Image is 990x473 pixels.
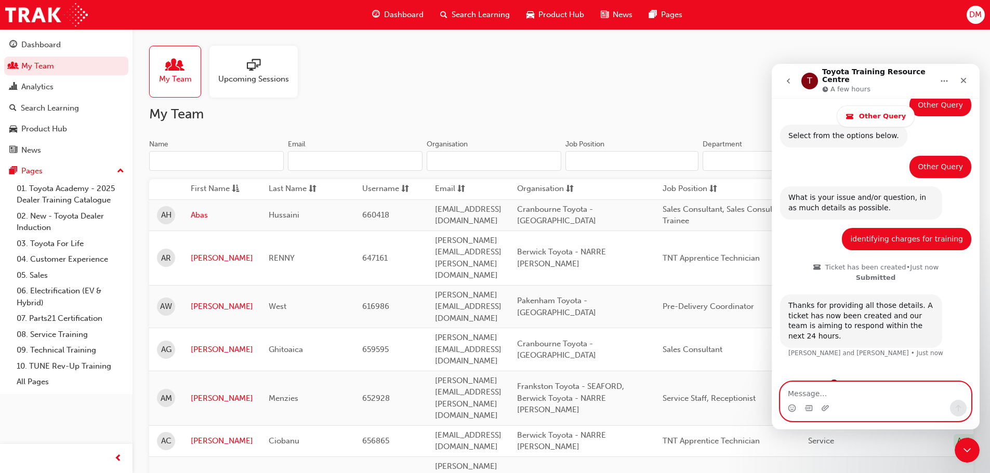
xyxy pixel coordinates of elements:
span: up-icon [117,165,124,178]
span: Search Learning [452,9,510,21]
span: Cranbourne Toyota - [GEOGRAPHIC_DATA] [517,339,596,360]
span: Berwick Toyota - NARRE [PERSON_NAME] [517,247,606,268]
span: Last Name [269,183,307,196]
span: Upcoming Sessions [218,73,289,85]
span: Hussaini [269,210,299,220]
span: sorting-icon [309,183,316,196]
a: 05. Sales [12,267,128,283]
span: 659595 [362,345,389,354]
a: [PERSON_NAME] [191,301,253,313]
span: guage-icon [372,8,380,21]
a: Search Learning [4,99,128,118]
span: TNT Apprentice Technician [663,253,760,263]
span: Dashboard [384,9,424,21]
span: Pages [661,9,682,21]
span: DM [969,9,982,21]
a: Abas [191,209,253,221]
input: Email [288,151,423,171]
iframe: Intercom live chat [772,64,980,429]
span: sorting-icon [566,183,574,196]
span: Ciobanu [269,436,299,445]
div: Search Learning [21,102,79,114]
span: asc-icon [232,183,240,196]
input: Organisation [427,151,561,171]
div: Department [703,139,742,150]
span: Frankston Toyota - SEAFORD, Berwick Toyota - NARRE [PERSON_NAME] [517,382,624,414]
span: pages-icon [649,8,657,21]
span: Menzies [269,394,298,403]
div: Organisation [427,139,468,150]
button: Usernamesorting-icon [362,183,419,196]
span: [PERSON_NAME][EMAIL_ADDRESS][DOMAIN_NAME] [435,333,501,366]
span: Organisation [517,183,564,196]
span: AH [161,209,171,221]
span: 647161 [362,253,388,263]
span: [PERSON_NAME][EMAIL_ADDRESS][PERSON_NAME][DOMAIN_NAME] [435,236,501,280]
img: Trak [5,3,88,26]
a: 03. Toyota For Life [12,236,128,252]
span: AM [161,393,172,404]
button: First Nameasc-icon [191,183,248,196]
span: 656865 [362,436,389,445]
span: sessionType_ONLINE_URL-icon [247,59,260,73]
span: AG [161,344,171,356]
span: 616986 [362,302,389,311]
div: Product Hub [21,123,67,135]
a: My Team [4,57,128,76]
a: pages-iconPages [641,4,691,25]
a: All Pages [12,374,128,390]
a: 04. Customer Experience [12,251,128,267]
span: News [613,9,632,21]
span: sorting-icon [709,183,717,196]
a: [PERSON_NAME] [191,393,253,404]
a: news-iconNews [592,4,641,25]
span: Cranbourne Toyota - [GEOGRAPHIC_DATA] [517,205,596,226]
span: My Team [159,73,192,85]
span: search-icon [440,8,447,21]
div: Job Position [565,139,604,150]
a: Upcoming Sessions [209,46,306,98]
a: 08. Service Training [12,327,128,343]
span: pages-icon [9,167,17,176]
span: car-icon [9,125,17,134]
a: 06. Electrification (EV & Hybrid) [12,283,128,310]
div: Email [288,139,306,150]
span: news-icon [601,8,609,21]
span: chart-icon [9,83,17,92]
input: Name [149,151,284,171]
a: [PERSON_NAME] [191,435,253,447]
a: car-iconProduct Hub [518,4,592,25]
span: Job Position [663,183,707,196]
a: guage-iconDashboard [364,4,432,25]
span: people-icon [168,59,182,73]
span: AR [161,252,171,264]
span: news-icon [9,146,17,155]
button: DM [967,6,985,24]
input: Job Position [565,151,698,171]
button: Last Namesorting-icon [269,183,326,196]
input: Department [703,151,836,171]
a: News [4,141,128,160]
